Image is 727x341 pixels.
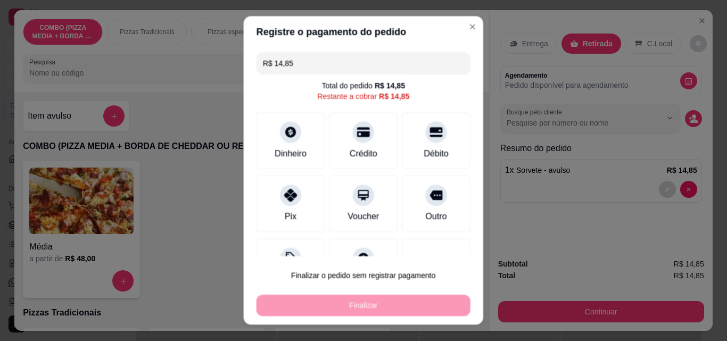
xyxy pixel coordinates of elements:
div: R$ 14,85 [375,80,405,91]
button: Finalizar o pedido sem registrar pagamento [257,265,470,286]
div: Débito [424,147,449,160]
div: Voucher [348,210,379,223]
input: Ex.: hambúrguer de cordeiro [263,53,464,74]
div: Dinheiro [275,147,307,160]
div: Crédito [350,147,377,160]
div: Total do pedido [322,80,406,91]
div: Pix [285,210,296,223]
button: Close [464,19,481,36]
div: Outro [426,210,447,223]
div: R$ 14,85 [379,91,409,102]
header: Registre o pagamento do pedido [244,16,483,48]
div: Restante a cobrar [317,91,409,102]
